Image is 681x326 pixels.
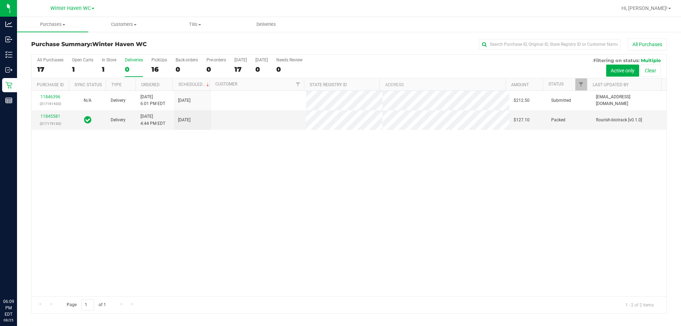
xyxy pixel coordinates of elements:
[596,117,642,123] span: flourish-biotrack [v0.1.0]
[206,57,226,62] div: Pre-orders
[37,82,64,87] a: Purchase ID
[5,36,12,43] inline-svg: Inbound
[514,117,530,123] span: $127.10
[215,82,237,87] a: Customer
[151,65,167,73] div: 16
[596,94,662,107] span: [EMAIL_ADDRESS][DOMAIN_NAME]
[5,66,12,73] inline-svg: Outbound
[40,114,60,119] a: 11845581
[89,21,159,28] span: Customers
[36,120,65,127] p: (317179130)
[178,82,211,87] a: Scheduled
[234,57,247,62] div: [DATE]
[593,82,629,87] a: Last Updated By
[234,65,247,73] div: 17
[125,65,143,73] div: 0
[5,97,12,104] inline-svg: Reports
[178,97,190,104] span: [DATE]
[74,82,102,87] a: Sync Status
[511,82,529,87] a: Amount
[621,5,668,11] span: Hi, [PERSON_NAME]!
[3,298,14,317] p: 06:09 PM EDT
[61,299,112,310] span: Page of 1
[111,82,122,87] a: Type
[514,97,530,104] span: $212.50
[380,78,505,91] th: Address
[84,98,92,103] span: Not Applicable
[84,115,92,125] span: In Sync
[620,299,659,310] span: 1 - 2 of 2 items
[37,65,63,73] div: 17
[7,269,28,291] iframe: Resource center
[641,57,661,63] span: Multiple
[593,57,640,63] span: Filtering on status:
[276,57,303,62] div: Needs Review
[206,65,226,73] div: 0
[176,57,198,62] div: Back-orders
[40,94,60,99] a: 11846396
[102,65,116,73] div: 1
[628,38,667,50] button: All Purchases
[92,41,147,48] span: Winter Haven WC
[276,65,303,73] div: 0
[31,41,243,48] h3: Purchase Summary:
[479,39,621,50] input: Search Purchase ID, Original ID, State Registry ID or Customer Name...
[551,97,571,104] span: Submitted
[551,117,565,123] span: Packed
[141,82,160,87] a: Ordered
[84,97,92,104] button: N/A
[640,65,661,77] button: Clear
[111,97,126,104] span: Delivery
[231,17,302,32] a: Deliveries
[310,82,347,87] a: State Registry ID
[160,21,230,28] span: Tills
[17,17,88,32] a: Purchases
[575,78,587,90] a: Filter
[159,17,231,32] a: Tills
[5,51,12,58] inline-svg: Inventory
[606,65,639,77] button: Active only
[5,21,12,28] inline-svg: Analytics
[255,65,268,73] div: 0
[292,78,304,90] a: Filter
[178,117,190,123] span: [DATE]
[140,94,165,107] span: [DATE] 6:01 PM EDT
[36,100,65,107] p: (317191433)
[102,57,116,62] div: In Store
[88,17,160,32] a: Customers
[247,21,286,28] span: Deliveries
[72,65,93,73] div: 1
[37,57,63,62] div: All Purchases
[255,57,268,62] div: [DATE]
[72,57,93,62] div: Open Carts
[140,113,165,127] span: [DATE] 4:44 PM EDT
[50,5,91,11] span: Winter Haven WC
[151,57,167,62] div: PickUps
[5,82,12,89] inline-svg: Retail
[17,21,88,28] span: Purchases
[125,57,143,62] div: Deliveries
[81,299,94,310] input: 1
[111,117,126,123] span: Delivery
[176,65,198,73] div: 0
[3,317,14,323] p: 08/25
[548,82,564,87] a: Status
